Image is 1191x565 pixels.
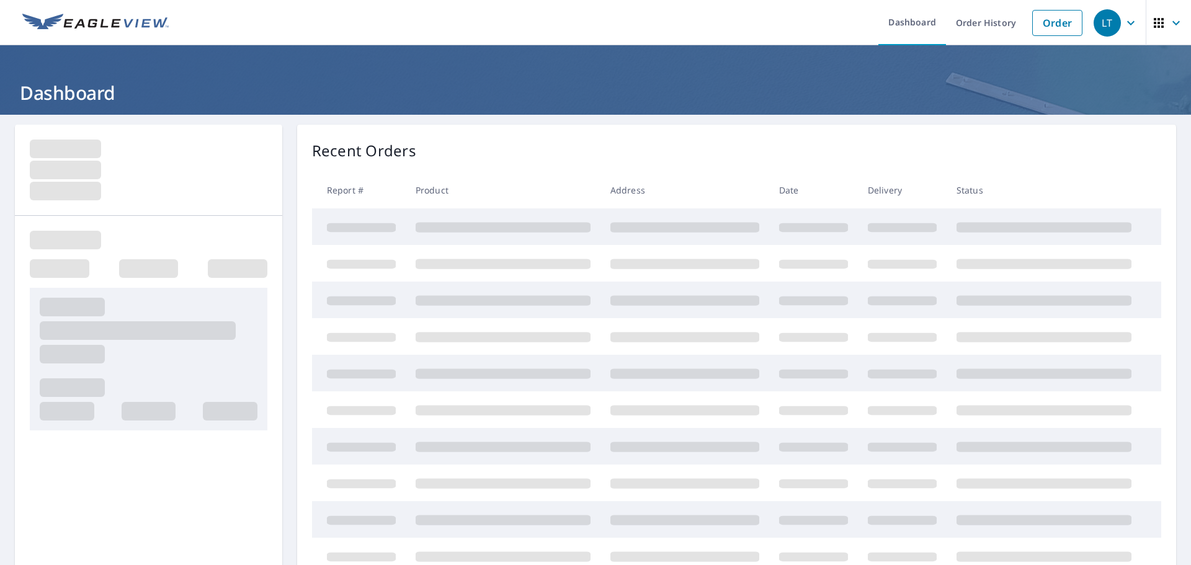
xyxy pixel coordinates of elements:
[1094,9,1121,37] div: LT
[312,140,416,162] p: Recent Orders
[406,172,600,208] th: Product
[858,172,947,208] th: Delivery
[600,172,769,208] th: Address
[15,80,1176,105] h1: Dashboard
[312,172,406,208] th: Report #
[1032,10,1082,36] a: Order
[22,14,169,32] img: EV Logo
[769,172,858,208] th: Date
[947,172,1141,208] th: Status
